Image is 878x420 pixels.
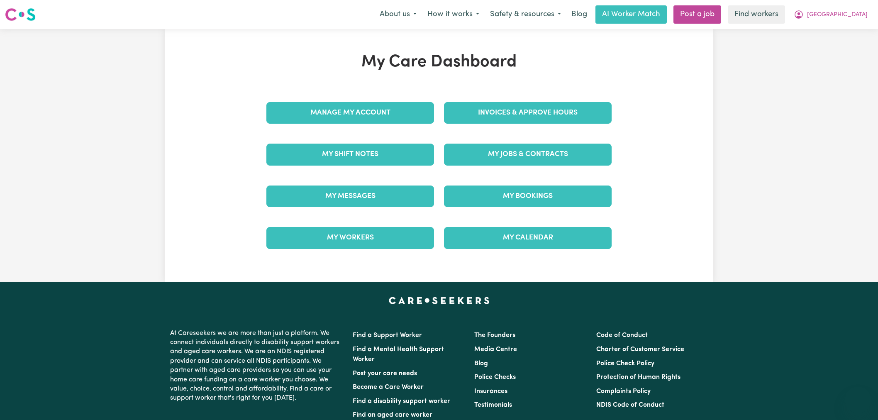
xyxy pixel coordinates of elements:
a: Police Check Policy [596,360,654,367]
a: Careseekers logo [5,5,36,24]
button: My Account [788,6,873,23]
a: AI Worker Match [595,5,667,24]
a: Complaints Policy [596,388,651,395]
a: The Founders [474,332,515,339]
a: Post a job [673,5,721,24]
a: My Calendar [444,227,612,249]
p: At Careseekers we are more than just a platform. We connect individuals directly to disability su... [170,325,343,406]
img: Careseekers logo [5,7,36,22]
a: Invoices & Approve Hours [444,102,612,124]
a: NDIS Code of Conduct [596,402,664,408]
a: Become a Care Worker [353,384,424,391]
a: My Bookings [444,186,612,207]
a: Find a Mental Health Support Worker [353,346,444,363]
button: About us [374,6,422,23]
a: Blog [566,5,592,24]
a: Protection of Human Rights [596,374,680,381]
a: Post your care needs [353,370,417,377]
a: Police Checks [474,374,516,381]
a: Insurances [474,388,507,395]
a: Code of Conduct [596,332,648,339]
h1: My Care Dashboard [261,52,617,72]
a: Find workers [728,5,785,24]
iframe: Button to launch messaging window [845,387,871,413]
a: Find a disability support worker [353,398,450,405]
a: Manage My Account [266,102,434,124]
button: Safety & resources [485,6,566,23]
a: Blog [474,360,488,367]
a: Find a Support Worker [353,332,422,339]
a: Charter of Customer Service [596,346,684,353]
a: My Jobs & Contracts [444,144,612,165]
a: My Shift Notes [266,144,434,165]
button: How it works [422,6,485,23]
a: My Workers [266,227,434,249]
a: Testimonials [474,402,512,408]
a: Media Centre [474,346,517,353]
span: [GEOGRAPHIC_DATA] [807,10,868,20]
a: My Messages [266,186,434,207]
a: Careseekers home page [389,297,490,304]
a: Find an aged care worker [353,412,432,418]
